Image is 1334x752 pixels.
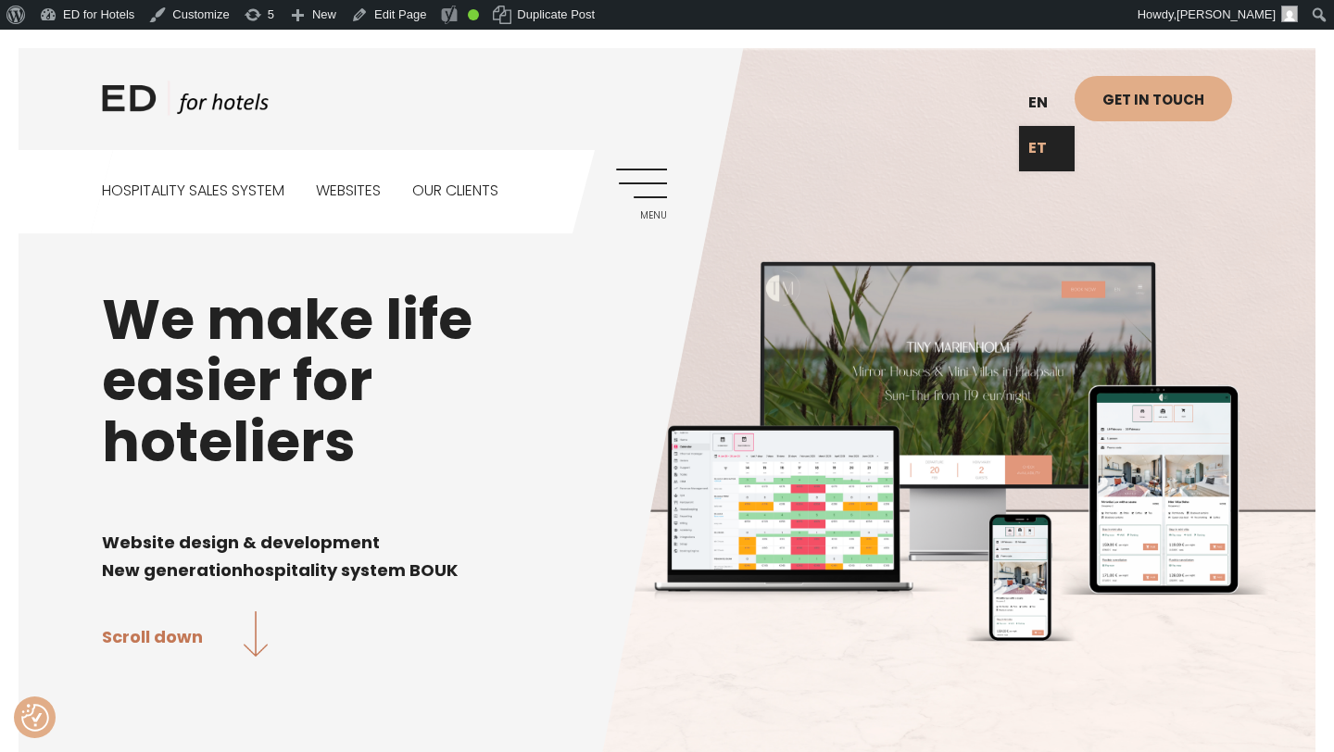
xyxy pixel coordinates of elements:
[102,289,1232,472] h1: We make life easier for hoteliers
[1019,126,1075,171] a: ET
[243,558,458,582] span: hospitality system BOUK
[102,150,284,232] a: Hospitality sales system
[1075,76,1232,121] a: Get in touch
[102,531,380,582] span: Website design & development New generation
[102,81,269,127] a: ED HOTELS
[21,704,49,732] img: Revisit consent button
[616,210,667,221] span: Menu
[616,169,667,219] a: Menu
[468,9,479,20] div: Good
[102,611,268,660] a: Scroll down
[21,704,49,732] button: Consent Preferences
[1177,7,1276,21] span: [PERSON_NAME]
[102,500,1232,583] div: Page 1
[412,150,498,232] a: Our clients
[1019,81,1075,126] a: en
[316,150,381,232] a: Websites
